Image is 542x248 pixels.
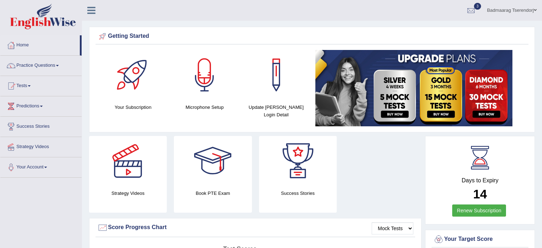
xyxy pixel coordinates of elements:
a: Tests [0,76,82,94]
h4: Microphone Setup [172,103,237,111]
span: 3 [474,3,481,10]
div: Getting Started [97,31,527,42]
b: 14 [473,187,487,201]
a: Practice Questions [0,56,82,74]
h4: Update [PERSON_NAME] Login Detail [244,103,309,118]
a: Success Stories [0,117,82,135]
h4: Strategy Videos [89,189,167,197]
div: Score Progress Chart [97,222,413,233]
a: Home [0,35,80,53]
h4: Success Stories [259,189,337,197]
h4: Days to Expiry [433,177,527,184]
a: Renew Subscription [452,204,506,217]
div: Your Target Score [433,234,527,245]
h4: Book PTE Exam [174,189,252,197]
a: Predictions [0,96,82,114]
img: small5.jpg [315,50,512,126]
a: Your Account [0,157,82,175]
h4: Your Subscription [101,103,165,111]
a: Strategy Videos [0,137,82,155]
